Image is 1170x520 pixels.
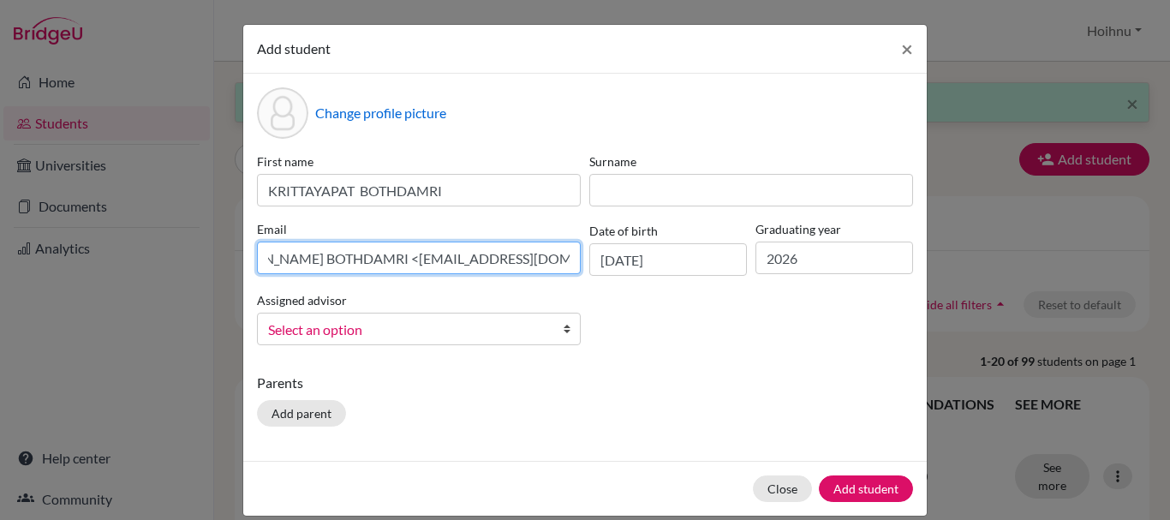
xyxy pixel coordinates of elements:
[589,243,747,276] input: dd/mm/yyyy
[257,87,308,139] div: Profile picture
[257,220,581,238] label: Email
[589,222,658,240] label: Date of birth
[589,152,913,170] label: Surname
[257,152,581,170] label: First name
[257,40,331,57] span: Add student
[753,475,812,502] button: Close
[819,475,913,502] button: Add student
[257,400,346,427] button: Add parent
[901,36,913,61] span: ×
[268,319,547,341] span: Select an option
[257,373,913,393] p: Parents
[887,25,927,73] button: Close
[755,220,913,238] label: Graduating year
[257,291,347,309] label: Assigned advisor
